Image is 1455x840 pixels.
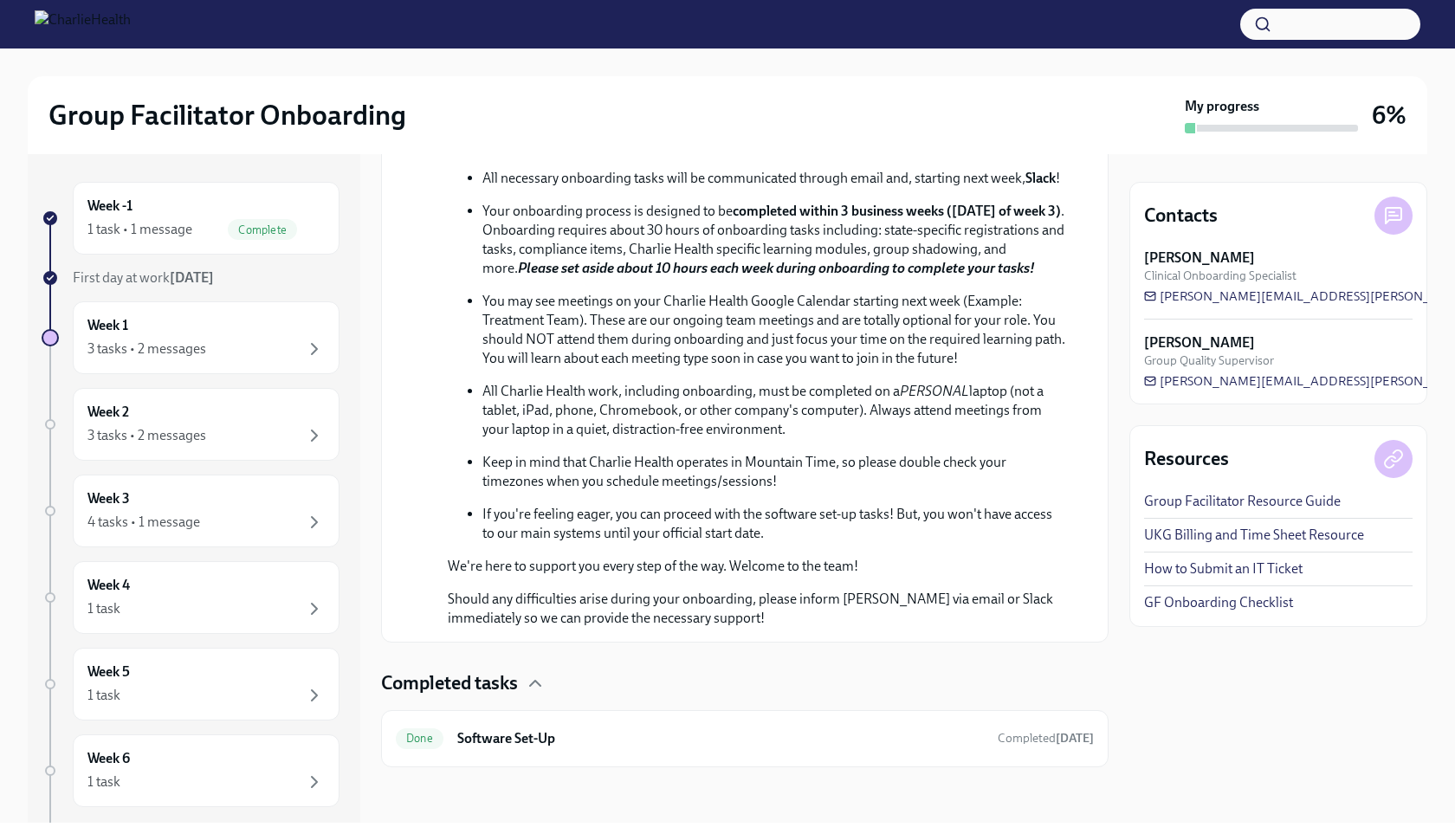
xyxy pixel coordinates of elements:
a: Week 34 tasks • 1 message [42,475,339,547]
h6: Software Set-Up [457,729,984,748]
strong: My progress [1185,97,1259,116]
a: Week 51 task [42,648,339,720]
a: GF Onboarding Checklist [1144,593,1293,612]
img: CharlieHealth [35,10,131,38]
h6: Week 4 [87,576,130,595]
a: Group Facilitator Resource Guide [1144,492,1341,511]
h6: Week 3 [87,489,130,508]
div: Completed tasks [381,670,1109,696]
span: Experience ends [73,822,213,838]
div: 4 tasks • 1 message [87,513,200,532]
p: Keep in mind that Charlie Health operates in Mountain Time, so please double check your timezones... [482,453,1066,491]
a: Week -11 task • 1 messageComplete [42,182,339,255]
strong: [DATE] [169,822,213,838]
strong: Please set aside about 10 hours each week during onboarding to complete your tasks! [518,260,1035,276]
span: Complete [228,223,297,236]
h6: Week 6 [87,749,130,768]
a: Week 23 tasks • 2 messages [42,388,339,461]
p: Should any difficulties arise during your onboarding, please inform [PERSON_NAME] via email or Sl... [448,590,1066,628]
span: Clinical Onboarding Specialist [1144,268,1297,284]
em: PERSONAL [900,383,969,399]
span: First day at work [73,269,214,286]
strong: Slack [1025,170,1056,186]
strong: [DATE] [170,269,214,286]
p: Your onboarding process is designed to be . Onboarding requires about 30 hours of onboarding task... [482,202,1066,278]
div: 1 task • 1 message [87,220,192,239]
a: Week 13 tasks • 2 messages [42,301,339,374]
h2: Group Facilitator Onboarding [48,98,406,132]
p: You may see meetings on your Charlie Health Google Calendar starting next week (Example: Treatmen... [482,292,1066,368]
h3: 6% [1372,100,1406,131]
h6: Week 1 [87,316,128,335]
div: 1 task [87,772,120,792]
strong: completed within 3 business weeks ([DATE] of week 3) [733,203,1061,219]
a: Week 41 task [42,561,339,634]
span: Done [396,732,443,745]
span: August 19th, 2025 17:11 [998,730,1094,746]
h6: Week 5 [87,662,130,682]
p: If you're feeling eager, you can proceed with the software set-up tasks! But, you won't have acce... [482,505,1066,543]
strong: [PERSON_NAME] [1144,333,1255,352]
h4: Contacts [1144,203,1218,229]
a: How to Submit an IT Ticket [1144,559,1303,578]
a: Week 61 task [42,734,339,807]
div: 3 tasks • 2 messages [87,426,206,445]
strong: [DATE] [1056,731,1094,746]
div: 3 tasks • 2 messages [87,339,206,359]
div: 1 task [87,599,120,618]
h4: Resources [1144,446,1229,472]
h6: Week 2 [87,403,129,422]
span: Completed [998,731,1094,746]
strong: [PERSON_NAME] [1144,249,1255,268]
p: All Charlie Health work, including onboarding, must be completed on a laptop (not a tablet, iPad,... [482,382,1066,439]
a: UKG Billing and Time Sheet Resource [1144,526,1364,545]
div: 1 task [87,686,120,705]
h4: Completed tasks [381,670,518,696]
span: Group Quality Supervisor [1144,352,1274,369]
a: DoneSoftware Set-UpCompleted[DATE] [396,725,1094,753]
a: First day at work[DATE] [42,268,339,288]
h6: Week -1 [87,197,133,216]
p: All necessary onboarding tasks will be communicated through email and, starting next week, ! [482,169,1066,188]
p: We're here to support you every step of the way. Welcome to the team! [448,557,1066,576]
